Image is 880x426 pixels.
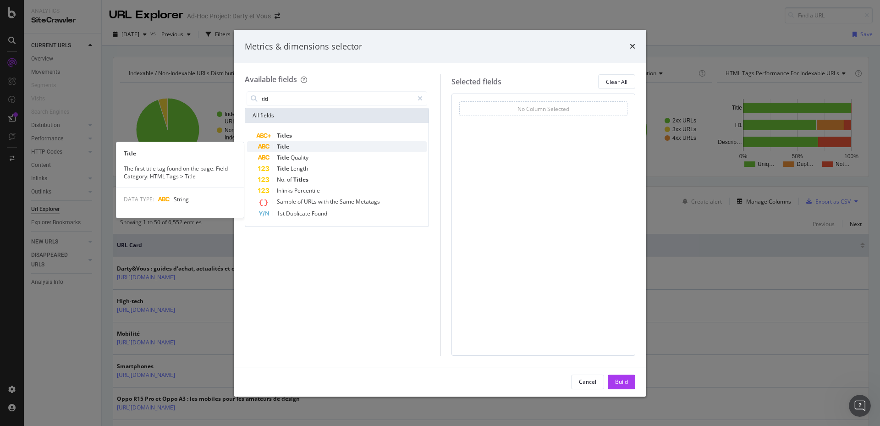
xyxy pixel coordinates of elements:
[293,176,308,183] span: Titles
[116,165,244,180] div: The first title tag found on the page. Field Category: HTML Tags > Title
[571,375,604,389] button: Cancel
[849,395,871,417] iframe: Intercom live chat
[287,176,293,183] span: of
[356,198,380,205] span: Metatags
[606,78,627,86] div: Clear All
[630,41,635,53] div: times
[291,154,308,161] span: Quality
[277,143,289,150] span: Title
[304,198,318,205] span: URLs
[579,378,596,386] div: Cancel
[234,30,646,397] div: modal
[312,210,327,217] span: Found
[277,210,286,217] span: 1st
[608,375,635,389] button: Build
[517,105,569,113] div: No Column Selected
[245,74,297,84] div: Available fields
[245,108,429,123] div: All fields
[277,165,291,172] span: Title
[277,154,291,161] span: Title
[245,41,362,53] div: Metrics & dimensions selector
[294,187,320,194] span: Percentile
[277,176,287,183] span: No.
[277,198,297,205] span: Sample
[297,198,304,205] span: of
[615,378,628,386] div: Build
[277,132,292,139] span: Titles
[261,92,413,105] input: Search by field name
[277,187,294,194] span: Inlinks
[330,198,340,205] span: the
[291,165,308,172] span: Length
[340,198,356,205] span: Same
[318,198,330,205] span: with
[598,74,635,89] button: Clear All
[451,77,501,87] div: Selected fields
[116,149,244,157] div: Title
[286,210,312,217] span: Duplicate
